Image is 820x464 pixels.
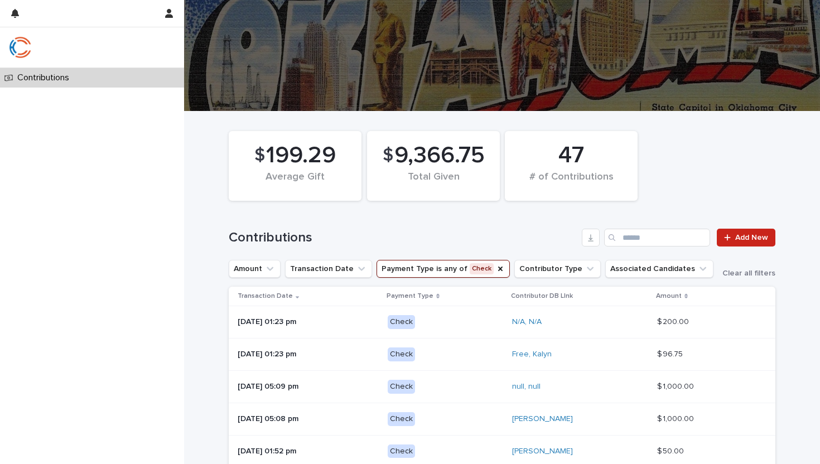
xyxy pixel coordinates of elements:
[229,306,775,339] tr: [DATE] 01:23 pmCheckN/A, N/A $ 200.00$ 200.00
[512,317,542,327] a: N/A, N/A
[735,234,768,241] span: Add New
[13,72,78,83] p: Contributions
[388,444,415,458] div: Check
[229,370,775,403] tr: [DATE] 05:09 pmChecknull, null $ 1,000.00$ 1,000.00
[713,269,775,277] button: Clear all filters
[238,290,293,302] p: Transaction Date
[238,447,379,456] p: [DATE] 01:52 pm
[605,260,713,278] button: Associated Candidates
[388,380,415,394] div: Check
[511,290,573,302] p: Contributor DB LInk
[387,290,433,302] p: Payment Type
[524,142,619,170] div: 47
[604,229,710,246] input: Search
[383,145,393,166] span: $
[229,260,281,278] button: Amount
[238,317,379,327] p: [DATE] 01:23 pm
[717,229,775,246] a: Add New
[377,260,510,278] button: Payment Type
[229,403,775,435] tr: [DATE] 05:08 pmCheck[PERSON_NAME] $ 1,000.00$ 1,000.00
[524,171,619,195] div: # of Contributions
[9,36,31,59] img: qJrBEDQOT26p5MY9181R
[266,142,336,170] span: 199.29
[657,315,691,327] p: $ 200.00
[512,414,573,424] a: [PERSON_NAME]
[657,380,696,391] p: $ 1,000.00
[657,412,696,424] p: $ 1,000.00
[388,347,415,361] div: Check
[238,414,379,424] p: [DATE] 05:08 pm
[238,350,379,359] p: [DATE] 01:23 pm
[394,142,485,170] span: 9,366.75
[388,412,415,426] div: Check
[722,269,775,277] span: Clear all filters
[248,171,343,195] div: Average Gift
[657,347,685,359] p: $ 96.75
[386,171,481,195] div: Total Given
[229,230,577,246] h1: Contributions
[514,260,601,278] button: Contributor Type
[656,290,682,302] p: Amount
[229,339,775,371] tr: [DATE] 01:23 pmCheckFree, Kalyn $ 96.75$ 96.75
[512,447,573,456] a: [PERSON_NAME]
[238,382,379,391] p: [DATE] 05:09 pm
[512,350,552,359] a: Free, Kalyn
[285,260,372,278] button: Transaction Date
[388,315,415,329] div: Check
[512,382,541,391] a: null, null
[254,145,265,166] span: $
[657,444,686,456] p: $ 50.00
